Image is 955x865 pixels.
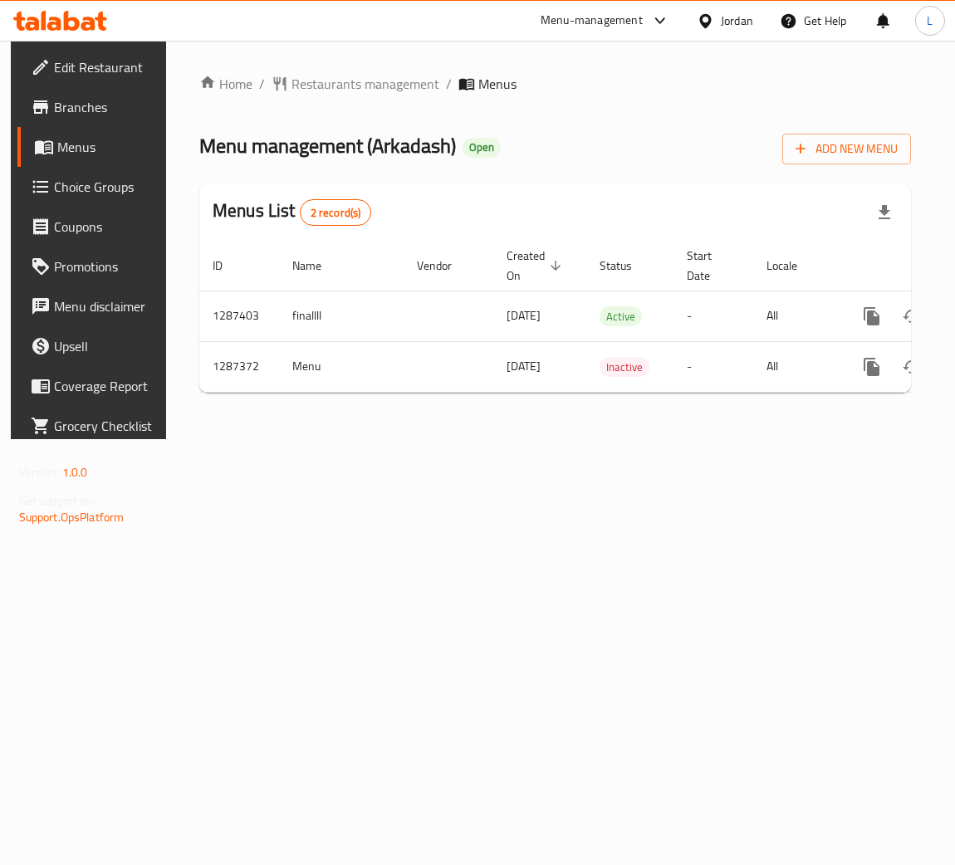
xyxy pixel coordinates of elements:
li: / [446,74,452,94]
span: 1.0.0 [62,462,88,483]
h2: Menus List [213,198,371,226]
div: Active [600,306,642,326]
span: Coverage Report [54,376,157,396]
nav: breadcrumb [199,74,911,94]
span: Promotions [54,257,157,276]
span: Menus [478,74,517,94]
td: finallll [279,291,404,341]
span: Coupons [54,217,157,237]
td: Menu [279,341,404,392]
button: more [852,347,892,387]
a: Edit Restaurant [17,47,170,87]
span: Get support on: [19,490,95,511]
a: Branches [17,87,170,127]
li: / [259,74,265,94]
td: 1287372 [199,341,279,392]
span: Choice Groups [54,177,157,197]
span: Created On [507,246,566,286]
span: Status [600,256,654,276]
a: Grocery Checklist [17,406,170,446]
td: - [673,291,753,341]
span: Version: [19,462,60,483]
a: Promotions [17,247,170,286]
span: 2 record(s) [301,205,371,221]
a: Support.OpsPlatform [19,506,125,528]
span: Menu management ( Arkadash ) [199,127,456,164]
span: Menu disclaimer [54,296,157,316]
div: Inactive [600,357,649,377]
button: Change Status [892,347,932,387]
div: Open [463,138,501,158]
span: Vendor [417,256,473,276]
span: L [927,12,933,30]
button: more [852,296,892,336]
a: Choice Groups [17,167,170,207]
span: Inactive [600,358,649,377]
td: - [673,341,753,392]
button: Add New Menu [782,134,911,164]
a: Home [199,74,252,94]
span: Edit Restaurant [54,57,157,77]
div: Total records count [300,199,372,226]
span: [DATE] [507,355,541,377]
span: Grocery Checklist [54,416,157,436]
button: Change Status [892,296,932,336]
span: Locale [766,256,819,276]
span: Restaurants management [291,74,439,94]
a: Upsell [17,326,170,366]
div: Jordan [721,12,753,30]
a: Menu disclaimer [17,286,170,326]
a: Coverage Report [17,366,170,406]
td: All [753,341,839,392]
span: [DATE] [507,305,541,326]
a: Menus [17,127,170,167]
a: Coupons [17,207,170,247]
td: 1287403 [199,291,279,341]
span: Name [292,256,343,276]
span: ID [213,256,244,276]
span: Open [463,140,501,154]
span: Branches [54,97,157,117]
div: Export file [864,193,904,232]
a: Restaurants management [272,74,439,94]
div: Menu-management [541,11,643,31]
td: All [753,291,839,341]
span: Upsell [54,336,157,356]
span: Add New Menu [796,139,898,159]
span: Menus [57,137,157,157]
span: Start Date [687,246,733,286]
span: Active [600,307,642,326]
